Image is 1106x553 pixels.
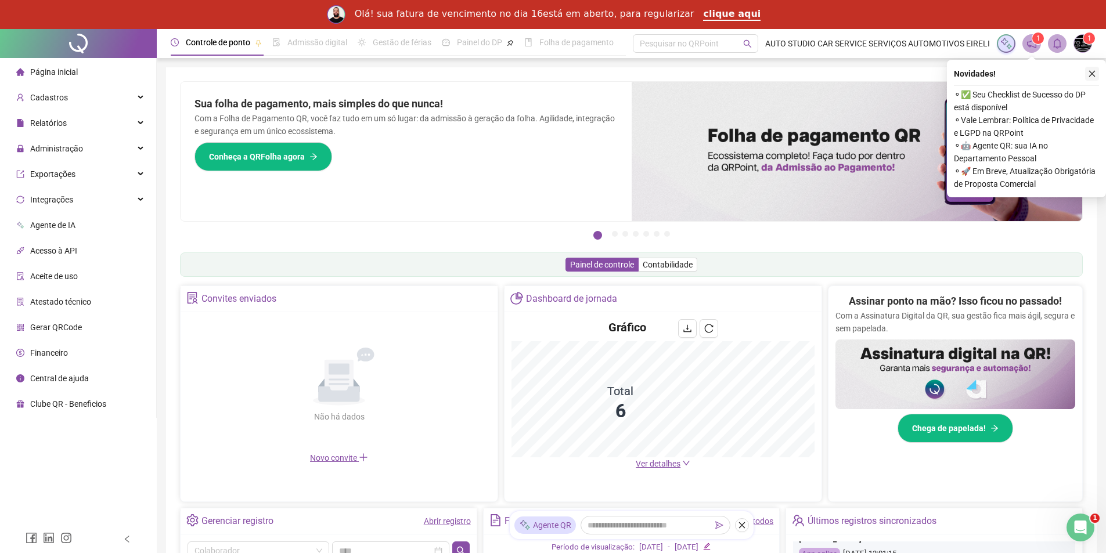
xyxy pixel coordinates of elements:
span: left [123,535,131,543]
button: 1 [593,231,602,240]
button: 7 [664,231,670,237]
img: banner%2F8d14a306-6205-4263-8e5b-06e9a85ad873.png [632,82,1083,221]
span: export [16,170,24,178]
span: instagram [60,532,72,544]
button: 5 [643,231,649,237]
a: clique aqui [703,8,761,21]
span: ⚬ ✅ Seu Checklist de Sucesso do DP está disponível [954,88,1099,114]
span: ⚬ 🚀 Em Breve, Atualização Obrigatória de Proposta Comercial [954,165,1099,190]
span: down [682,459,690,467]
span: file [16,119,24,127]
span: setting [186,514,199,526]
span: Conheça a QRFolha agora [209,150,305,163]
span: download [683,324,692,333]
div: Não há dados [286,410,392,423]
span: close [1088,70,1096,78]
img: 19158 [1074,35,1091,52]
span: audit [16,272,24,280]
span: 1 [1036,34,1040,42]
span: Controle de ponto [186,38,250,47]
div: Gerenciar registro [201,511,273,531]
span: dashboard [442,38,450,46]
span: pushpin [507,39,514,46]
span: 1 [1090,514,1100,523]
span: Folha de pagamento [539,38,614,47]
span: arrow-right [309,153,318,161]
span: Admissão digital [287,38,347,47]
button: 4 [633,231,639,237]
span: ⚬ Vale Lembrar: Política de Privacidade e LGPD na QRPoint [954,114,1099,139]
span: lock [16,144,24,153]
span: Novo convite [310,453,368,462]
span: file-text [489,514,502,526]
span: arrow-right [990,424,999,432]
span: bell [1052,38,1062,49]
div: Dashboard de jornada [526,289,617,309]
span: user-add [16,93,24,102]
a: Ver todos [738,516,773,526]
span: sun [358,38,366,46]
span: send [715,521,723,529]
img: banner%2F02c71560-61a6-44d4-94b9-c8ab97240462.png [835,339,1075,409]
p: Com a Folha de Pagamento QR, você faz tudo em um só lugar: da admissão à geração da folha. Agilid... [194,112,618,138]
a: Ver detalhes down [636,459,690,468]
sup: Atualize o seu contato no menu Meus Dados [1083,32,1095,44]
div: Agente QR [514,516,576,534]
span: linkedin [43,532,55,544]
span: AUTO STUDIO CAR SERVICE SERVIÇOS AUTOMOTIVOS EIRELI [765,37,990,50]
span: Agente de IA [30,221,75,230]
span: Ver detalhes [636,459,680,468]
button: 3 [622,231,628,237]
div: Convites enviados [201,289,276,309]
sup: 1 [1032,32,1044,44]
img: Profile image for Rodolfo [327,5,345,24]
h2: Assinar ponto na mão? Isso ficou no passado! [849,293,1062,309]
span: reload [704,324,714,333]
span: pushpin [255,39,262,46]
span: Atestado técnico [30,297,91,306]
span: 1 [1087,34,1091,42]
span: api [16,247,24,255]
span: home [16,68,24,76]
div: Folhas de ponto [505,511,571,531]
h2: Sua folha de pagamento, mais simples do que nunca! [194,96,618,112]
span: dollar [16,349,24,357]
span: Central de ajuda [30,374,89,383]
button: Chega de papelada! [898,414,1013,443]
span: gift [16,400,24,408]
button: 2 [612,231,618,237]
span: solution [16,298,24,306]
span: info-circle [16,374,24,382]
span: facebook [26,532,37,544]
a: Abrir registro [424,516,471,526]
span: Exportações [30,169,75,179]
button: 6 [654,231,660,237]
span: book [524,38,532,46]
span: search [743,39,752,48]
span: Gerar QRCode [30,323,82,332]
span: solution [186,292,199,304]
span: clock-circle [171,38,179,46]
span: team [792,514,804,526]
div: Olá! sua fatura de vencimento no dia 16está em aberto, para regularizar [355,8,694,20]
span: Chega de papelada! [912,422,986,435]
span: Painel do DP [457,38,502,47]
span: Página inicial [30,67,78,77]
span: Clube QR - Beneficios [30,399,106,409]
span: pie-chart [510,292,523,304]
span: Novidades ! [954,67,996,80]
span: sync [16,196,24,204]
span: Cadastros [30,93,68,102]
span: Aceite de uso [30,272,78,281]
span: plus [359,453,368,462]
h4: Gráfico [608,319,646,335]
img: sparkle-icon.fc2bf0ac1784a2077858766a79e2daf3.svg [1000,37,1013,50]
span: edit [703,543,711,550]
div: Últimos registros sincronizados [808,511,936,531]
button: Conheça a QRFolha agora [194,142,332,171]
img: sparkle-icon.fc2bf0ac1784a2077858766a79e2daf3.svg [519,519,531,532]
span: Contabilidade [643,260,693,269]
p: Com a Assinatura Digital da QR, sua gestão fica mais ágil, segura e sem papelada. [835,309,1075,335]
span: Acesso à API [30,246,77,255]
span: Painel de controle [570,260,634,269]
